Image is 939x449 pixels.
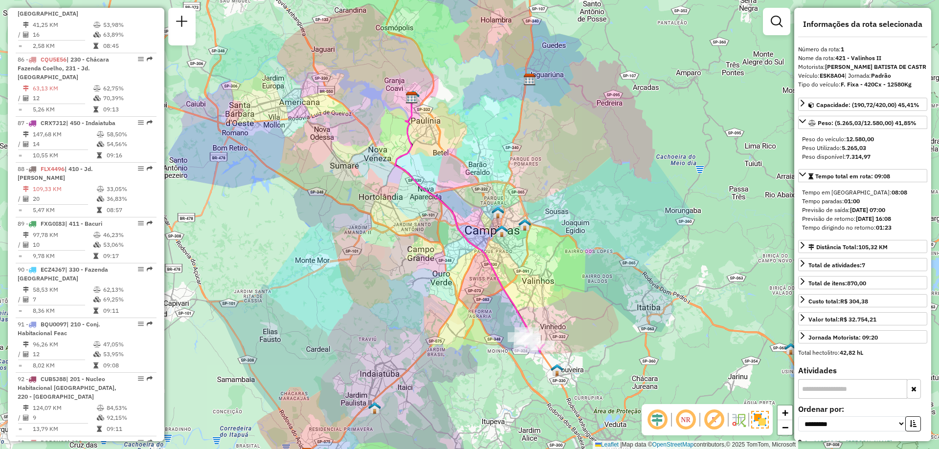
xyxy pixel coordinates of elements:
span: BQU0097 [41,321,67,328]
i: % de utilização da cubagem [93,95,101,101]
td: 41,25 KM [32,20,93,30]
div: Peso: (5.265,03/12.580,00) 41,85% [798,131,927,165]
strong: ESK8A04 [820,72,845,79]
td: 92,15% [106,413,153,423]
h4: Atividades [798,366,927,375]
td: 147,68 KM [32,129,96,139]
td: / [18,30,22,40]
i: Total de Atividades [23,242,29,248]
td: 53,95% [103,349,152,359]
td: 63,89% [103,30,152,40]
a: Jornada Motorista: 09:20 [798,330,927,343]
td: 08:57 [106,205,153,215]
i: Distância Total [23,232,29,238]
span: ECZ4J67 [41,266,65,273]
td: 16 [32,30,93,40]
i: % de utilização da cubagem [97,141,104,147]
td: 09:13 [103,105,152,114]
div: Previsão de saída: [802,206,923,214]
strong: 5.265,03 [842,144,866,151]
td: 124,07 KM [32,403,96,413]
i: Tempo total em rota [97,426,102,432]
div: Tempo em [GEOGRAPHIC_DATA]: [802,188,923,197]
em: Rota exportada [147,166,153,171]
div: Custo total: [808,297,868,306]
span: Peso do veículo: [802,135,874,143]
strong: 42,82 hL [840,349,863,356]
td: = [18,41,22,51]
i: Tempo total em rota [93,253,98,259]
i: % de utilização do peso [97,186,104,192]
td: 62,75% [103,84,152,93]
em: Rota exportada [147,376,153,382]
span: 91 - [18,321,100,337]
td: 97,78 KM [32,230,93,240]
img: 602 UDC Light Taquaral [492,206,504,219]
strong: R$ 304,38 [840,298,868,305]
a: Tempo total em rota: 09:08 [798,169,927,182]
td: 14 [32,139,96,149]
a: Exibir filtros [767,12,786,31]
span: 88 - [18,165,93,181]
i: Total de Atividades [23,95,29,101]
a: Distância Total:105,32 KM [798,240,927,253]
img: PA Atibaia Teste [784,342,797,355]
td: / [18,194,22,204]
div: Tipo do veículo: [798,80,927,89]
td: / [18,139,22,149]
td: = [18,361,22,370]
span: CQU5E56 [41,56,67,63]
i: Distância Total [23,86,29,91]
span: 89 - [18,220,102,227]
div: Map data © contributors,© 2025 TomTom, Microsoft [593,441,798,449]
span: | 201 - Nucleo Habitacional [GEOGRAPHIC_DATA], 220 - [GEOGRAPHIC_DATA] [18,375,116,400]
img: Bees [518,218,531,231]
td: 69,25% [103,295,152,304]
strong: 7.314,97 [846,153,871,160]
div: Nome da rota: [798,54,927,63]
em: Opções [138,321,144,327]
i: % de utilização da cubagem [93,297,101,302]
span: | 210 - Conj. Habitacional Feac [18,321,100,337]
td: = [18,251,22,261]
span: − [782,421,788,433]
td: 20 [32,194,96,204]
strong: 421 - Valinhos II [835,54,881,62]
td: 58,53 KM [32,285,93,295]
td: 09:11 [106,424,153,434]
i: Tempo total em rota [93,308,98,314]
i: % de utilização do peso [93,342,101,347]
span: Ocultar NR [674,408,697,431]
span: 92 - [18,375,116,400]
span: + [782,406,788,419]
td: 09:17 [103,251,152,261]
td: 70,39% [103,93,152,103]
span: Peso: (5.265,03/12.580,00) 41,85% [818,119,917,127]
td: = [18,150,22,160]
td: / [18,295,22,304]
td: 53,98% [103,20,152,30]
i: % de utilização da cubagem [97,196,104,202]
strong: 1 [841,45,844,53]
i: Tempo total em rota [93,43,98,49]
em: Opções [138,439,144,445]
i: % de utilização da cubagem [97,415,104,421]
a: OpenStreetMap [652,441,694,448]
button: Ordem crescente [905,416,921,431]
td: 109,33 KM [32,184,96,194]
td: = [18,205,22,215]
img: Exibir/Ocultar setores [751,411,769,428]
label: Ordenar por: [798,403,927,415]
div: Tempo paradas: [802,197,923,206]
a: Total de itens:870,00 [798,276,927,289]
i: % de utilização do peso [97,405,104,411]
img: CDI Louveira [551,363,563,376]
td: 09:08 [103,361,152,370]
span: FLX4496 [41,165,65,172]
img: FAD CDD Campinas [407,90,420,103]
strong: R$ 32.754,21 [840,316,876,323]
em: Rota exportada [147,120,153,126]
em: Rota exportada [147,220,153,226]
td: 54,56% [106,139,153,149]
span: 90 - [18,266,108,282]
